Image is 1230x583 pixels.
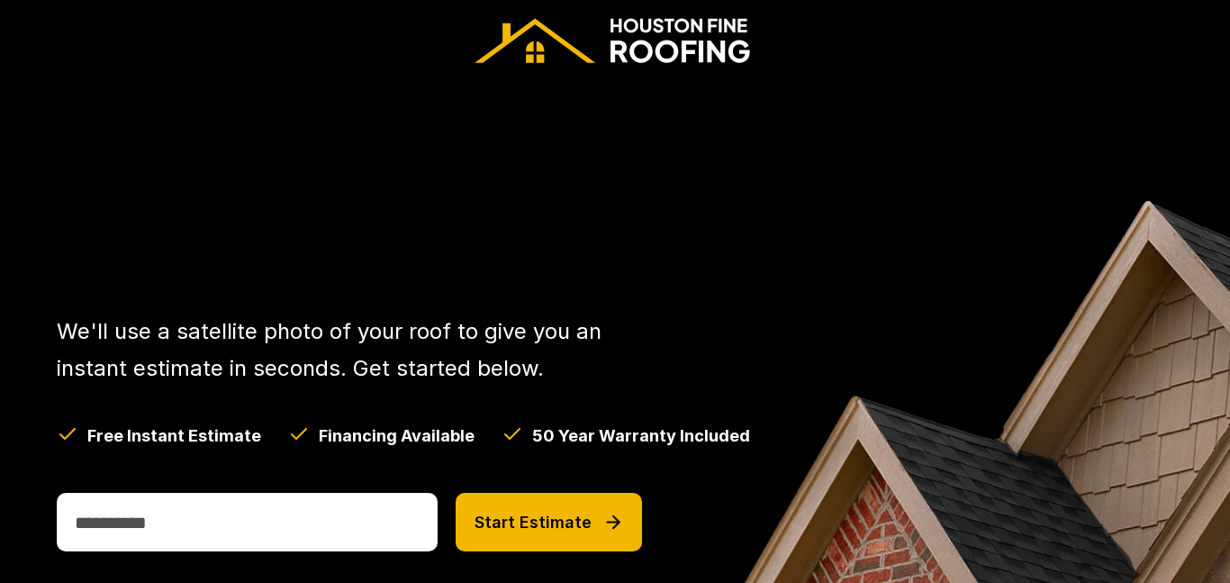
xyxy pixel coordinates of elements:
[456,493,642,551] button: Start Estimate
[87,424,261,447] h5: Free Instant Estimate
[532,424,750,447] h5: 50 Year Warranty Included
[475,513,592,533] p: Start Estimate
[57,314,642,387] p: We'll use a satellite photo of your roof to give you an instant estimate in seconds. Get started ...
[319,424,475,447] h5: Financing Available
